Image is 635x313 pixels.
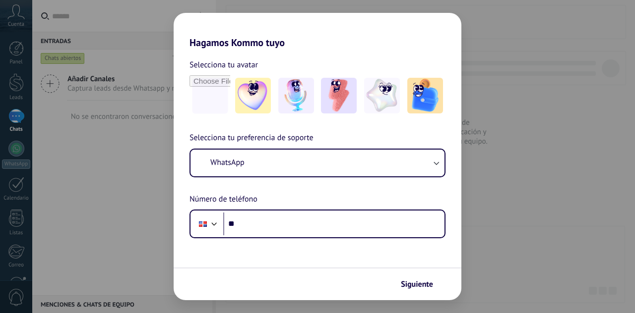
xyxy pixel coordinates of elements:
[278,78,314,113] img: -2.jpeg
[407,78,443,113] img: -5.jpeg
[174,13,461,49] h2: Hagamos Kommo tuyo
[190,193,257,206] span: Número de teléfono
[401,281,433,288] span: Siguiente
[364,78,400,113] img: -4.jpeg
[321,78,357,113] img: -3.jpeg
[190,58,258,71] span: Selecciona tu avatar
[235,78,271,113] img: -1.jpeg
[190,132,314,145] span: Selecciona tu preferencia de soporte
[193,213,212,234] div: Dominican Republic: + 1
[396,276,446,293] button: Siguiente
[210,157,245,167] span: WhatsApp
[190,150,444,176] button: WhatsApp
